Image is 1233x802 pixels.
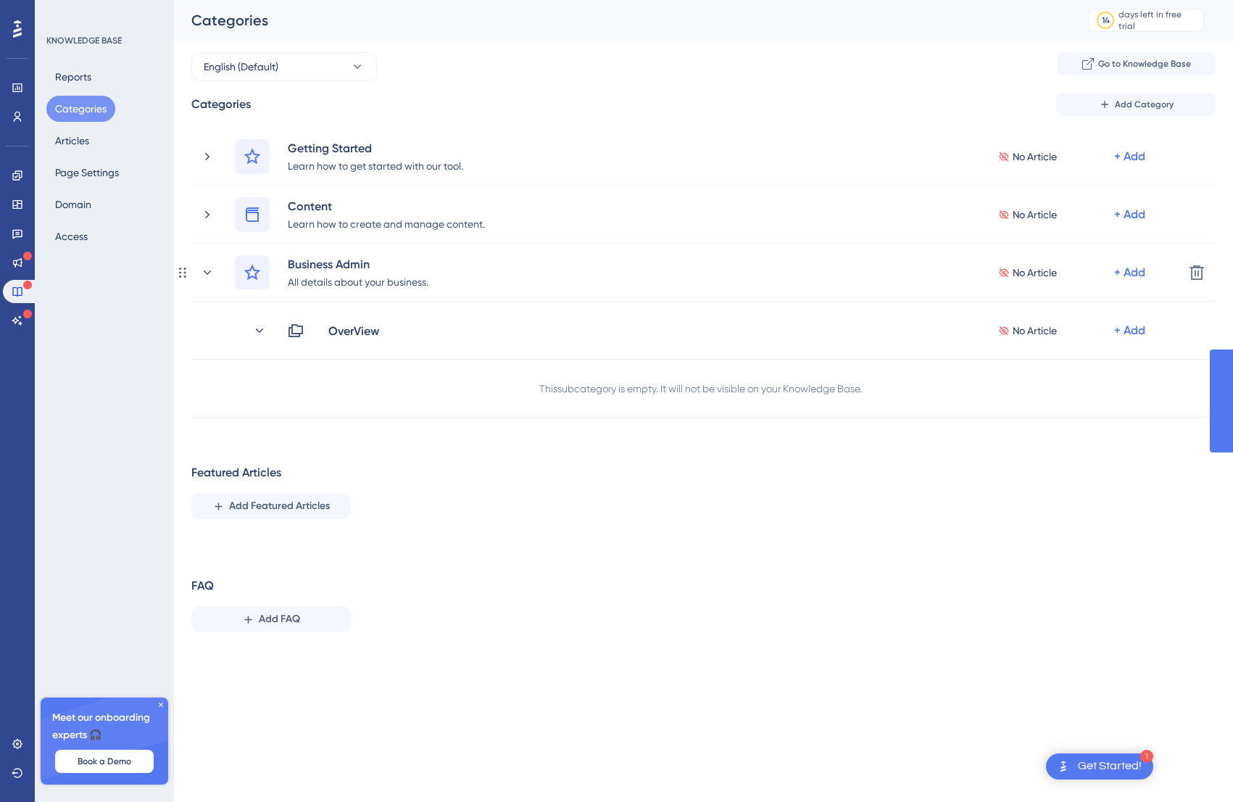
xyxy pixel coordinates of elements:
button: Articles [46,128,98,154]
div: Categories [191,10,1052,30]
div: + Add [1114,264,1145,281]
div: + Add [1114,148,1145,165]
button: Access [46,223,96,249]
span: Add Featured Articles [229,497,330,515]
div: 14 [1102,15,1110,26]
div: 1 [1140,750,1153,763]
button: Add Category [1056,93,1216,116]
iframe: UserGuiding AI Assistant Launcher [1172,745,1216,788]
button: Book a Demo [55,750,154,773]
span: No Article [1013,322,1057,339]
div: + Add [1114,206,1145,223]
div: Open Get Started! checklist, remaining modules: 1 [1046,753,1153,780]
button: English (Default) [191,52,377,81]
span: No Article [1013,264,1057,281]
span: Add FAQ [259,611,300,628]
div: Categories [191,96,251,113]
div: Learn how to create and manage content. [287,215,486,232]
button: Domain [46,191,100,218]
div: This subcategory is empty. It will not be visible on your Knowledge Base. [539,380,862,397]
span: Go to Knowledge Base [1098,58,1191,70]
div: Get Started! [1078,758,1142,774]
div: KNOWLEDGE BASE [46,35,122,46]
div: FAQ [191,577,214,595]
div: Featured Articles [191,464,281,481]
span: No Article [1013,206,1057,223]
span: No Article [1013,148,1057,165]
img: launcher-image-alternative-text [1055,758,1072,775]
button: Go to Knowledge Base [1058,52,1216,75]
div: + Add [1114,322,1145,339]
div: Business Admin [287,255,429,273]
div: Learn how to get started with our tool. [287,157,464,174]
button: Add FAQ [191,606,351,632]
span: Meet our onboarding experts 🎧 [52,709,157,744]
button: Categories [46,96,115,122]
div: Content [287,197,486,215]
div: All details about your business. [287,273,429,290]
span: Book a Demo [78,756,131,767]
button: Page Settings [46,160,128,186]
div: OverView [328,322,380,339]
span: Add Category [1115,99,1174,110]
span: English (Default) [204,58,278,75]
button: Add Featured Articles [191,493,351,519]
button: Reports [46,64,100,90]
div: days left in free trial [1118,9,1199,32]
div: Getting Started [287,139,464,157]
